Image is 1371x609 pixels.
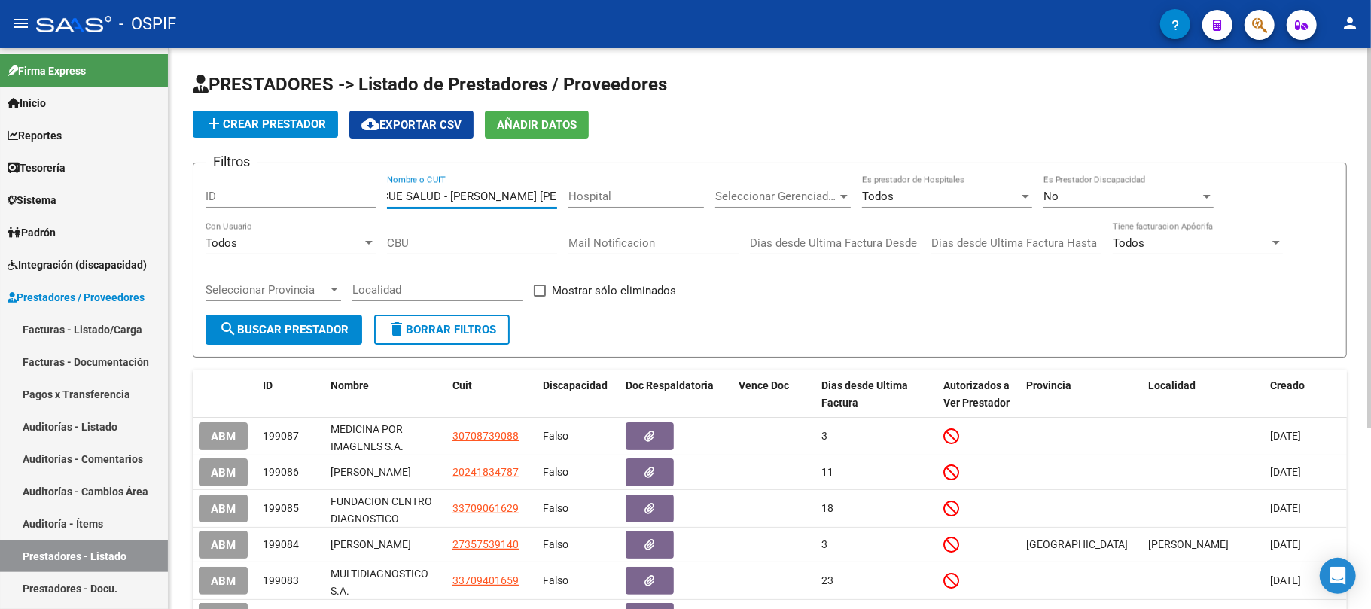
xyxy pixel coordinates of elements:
[205,114,223,132] mat-icon: add
[8,257,147,273] span: Integración (discapacidad)
[543,430,568,442] span: Falso
[1320,558,1356,594] div: Open Intercom Messenger
[211,538,236,552] span: ABM
[452,538,519,550] span: 27357539140
[552,282,676,300] span: Mostrar sólo eliminados
[263,430,299,442] span: 199087
[821,379,908,409] span: Dias desde Ultima Factura
[349,111,474,139] button: Exportar CSV
[821,502,833,514] span: 18
[715,190,837,203] span: Seleccionar Gerenciador
[862,190,894,203] span: Todos
[193,74,667,95] span: PRESTADORES -> Listado de Prestadores / Proveedores
[388,320,406,338] mat-icon: delete
[937,370,1020,419] datatable-header-cell: Autorizados a Ver Prestador
[543,502,568,514] span: Falso
[626,379,714,391] span: Doc Respaldatoria
[8,127,62,144] span: Reportes
[1264,370,1347,419] datatable-header-cell: Creado
[257,370,324,419] datatable-header-cell: ID
[331,421,440,452] div: MEDICINA POR IMAGENES S.A.
[199,458,248,486] button: ABM
[331,536,440,553] div: [PERSON_NAME]
[1270,430,1301,442] span: [DATE]
[1148,379,1196,391] span: Localidad
[388,323,496,336] span: Borrar Filtros
[324,370,446,419] datatable-header-cell: Nombre
[543,538,568,550] span: Falso
[1270,574,1301,586] span: [DATE]
[361,118,462,132] span: Exportar CSV
[821,574,833,586] span: 23
[331,379,369,391] span: Nombre
[8,289,145,306] span: Prestadores / Proveedores
[1148,538,1229,550] span: [PERSON_NAME]
[733,370,815,419] datatable-header-cell: Vence Doc
[219,320,237,338] mat-icon: search
[263,466,299,478] span: 199086
[219,323,349,336] span: Buscar Prestador
[8,95,46,111] span: Inicio
[206,315,362,345] button: Buscar Prestador
[211,574,236,588] span: ABM
[543,379,608,391] span: Discapacidad
[331,565,440,597] div: MULTIDIAGNOSTICO S.A.
[199,422,248,450] button: ABM
[1270,379,1305,391] span: Creado
[331,493,440,525] div: FUNDACION CENTRO DIAGNOSTICO NUCLEAR
[8,224,56,241] span: Padrón
[1043,190,1059,203] span: No
[452,574,519,586] span: 33709401659
[739,379,789,391] span: Vence Doc
[206,283,328,297] span: Seleccionar Provincia
[821,538,827,550] span: 3
[543,466,568,478] span: Falso
[205,117,326,131] span: Crear Prestador
[543,574,568,586] span: Falso
[452,379,472,391] span: Cuit
[263,502,299,514] span: 199085
[206,236,237,250] span: Todos
[821,466,833,478] span: 11
[8,192,56,209] span: Sistema
[263,574,299,586] span: 199083
[821,430,827,442] span: 3
[1113,236,1144,250] span: Todos
[263,379,273,391] span: ID
[1020,370,1142,419] datatable-header-cell: Provincia
[374,315,510,345] button: Borrar Filtros
[331,464,440,481] div: [PERSON_NAME]
[199,495,248,522] button: ABM
[446,370,537,419] datatable-header-cell: Cuit
[452,502,519,514] span: 33709061629
[485,111,589,139] button: Añadir Datos
[537,370,620,419] datatable-header-cell: Discapacidad
[1341,14,1359,32] mat-icon: person
[452,466,519,478] span: 20241834787
[211,430,236,443] span: ABM
[452,430,519,442] span: 30708739088
[119,8,176,41] span: - OSPIF
[1026,379,1071,391] span: Provincia
[1270,538,1301,550] span: [DATE]
[193,111,338,138] button: Crear Prestador
[1142,370,1264,419] datatable-header-cell: Localidad
[199,531,248,559] button: ABM
[8,160,66,176] span: Tesorería
[943,379,1010,409] span: Autorizados a Ver Prestador
[1026,538,1128,550] span: [GEOGRAPHIC_DATA]
[497,118,577,132] span: Añadir Datos
[815,370,937,419] datatable-header-cell: Dias desde Ultima Factura
[620,370,733,419] datatable-header-cell: Doc Respaldatoria
[211,502,236,516] span: ABM
[361,115,379,133] mat-icon: cloud_download
[8,62,86,79] span: Firma Express
[211,466,236,480] span: ABM
[1270,466,1301,478] span: [DATE]
[12,14,30,32] mat-icon: menu
[263,538,299,550] span: 199084
[199,567,248,595] button: ABM
[1270,502,1301,514] span: [DATE]
[206,151,257,172] h3: Filtros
